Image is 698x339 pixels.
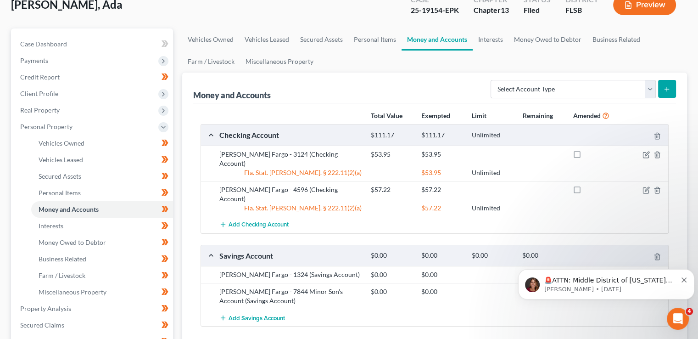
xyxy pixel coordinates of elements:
[417,287,467,296] div: $0.00
[31,135,173,152] a: Vehicles Owned
[417,203,467,213] div: $57.22
[20,56,48,64] span: Payments
[20,321,64,329] span: Secured Claims
[467,251,518,260] div: $0.00
[31,234,173,251] a: Money Owed to Debtor
[411,5,459,16] div: 25-19154-EPK
[39,271,85,279] span: Farm / Livestock
[219,216,289,233] button: Add Checking Account
[402,28,473,51] a: Money and Accounts
[31,251,173,267] a: Business Related
[215,130,366,140] div: Checking Account
[229,221,289,229] span: Add Checking Account
[193,90,271,101] div: Money and Accounts
[39,238,106,246] span: Money Owed to Debtor
[514,250,698,314] iframe: Intercom notifications message
[348,28,402,51] a: Personal Items
[417,185,467,194] div: $57.22
[182,51,240,73] a: Farm / Livestock
[39,288,106,296] span: Miscellaneous Property
[39,156,83,164] span: Vehicles Leased
[39,222,63,230] span: Interests
[13,36,173,52] a: Case Dashboard
[20,90,58,97] span: Client Profile
[667,308,689,330] iframe: Intercom live chat
[573,112,601,119] strong: Amended
[417,150,467,159] div: $53.95
[366,251,417,260] div: $0.00
[366,287,417,296] div: $0.00
[366,185,417,194] div: $57.22
[524,5,551,16] div: Filed
[13,69,173,85] a: Credit Report
[240,51,319,73] a: Miscellaneous Property
[39,255,86,263] span: Business Related
[182,28,239,51] a: Vehicles Owned
[219,309,285,326] button: Add Savings Account
[229,314,285,322] span: Add Savings Account
[31,267,173,284] a: Farm / Livestock
[215,251,366,260] div: Savings Account
[417,168,467,177] div: $53.95
[417,251,467,260] div: $0.00
[20,305,71,312] span: Property Analysis
[371,112,402,119] strong: Total Value
[366,131,417,140] div: $111.17
[366,270,417,279] div: $0.00
[474,5,509,16] div: Chapter
[587,28,646,51] a: Business Related
[417,131,467,140] div: $111.17
[467,203,518,213] div: Unlimited
[565,5,598,16] div: FLSB
[508,28,587,51] a: Money Owed to Debtor
[31,284,173,300] a: Miscellaneous Property
[473,28,508,51] a: Interests
[13,317,173,333] a: Secured Claims
[20,106,60,114] span: Real Property
[31,218,173,234] a: Interests
[20,40,67,48] span: Case Dashboard
[31,185,173,201] a: Personal Items
[39,172,81,180] span: Secured Assets
[13,300,173,317] a: Property Analysis
[522,112,553,119] strong: Remaining
[686,308,693,315] span: 4
[467,131,518,140] div: Unlimited
[31,201,173,218] a: Money and Accounts
[215,287,366,305] div: [PERSON_NAME] Fargo - 7844 Minor Son's Account (Savings Account)
[31,152,173,168] a: Vehicles Leased
[215,270,366,279] div: [PERSON_NAME] Fargo - 1324 (Savings Account)
[20,73,60,81] span: Credit Report
[20,123,73,130] span: Personal Property
[239,28,295,51] a: Vehicles Leased
[472,112,486,119] strong: Limit
[366,150,417,159] div: $53.95
[417,270,467,279] div: $0.00
[215,168,366,177] div: Fla. Stat. [PERSON_NAME]. § 222.11(2)(a)
[295,28,348,51] a: Secured Assets
[39,139,84,147] span: Vehicles Owned
[421,112,450,119] strong: Exempted
[501,6,509,14] span: 13
[215,203,366,213] div: Fla. Stat. [PERSON_NAME]. § 222.11(2)(a)
[39,205,99,213] span: Money and Accounts
[467,168,518,177] div: Unlimited
[215,150,366,168] div: [PERSON_NAME] Fargo - 3124 (Checking Account)
[215,185,366,203] div: [PERSON_NAME] Fargo - 4596 (Checking Account)
[39,189,81,197] span: Personal Items
[31,168,173,185] a: Secured Assets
